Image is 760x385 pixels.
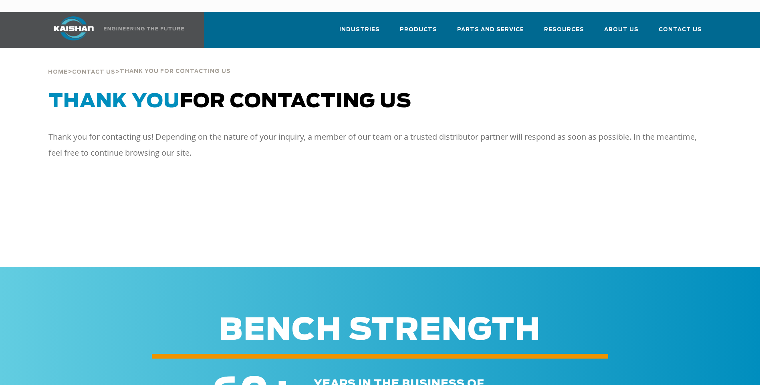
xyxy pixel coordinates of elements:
span: for Contacting Us [48,92,411,111]
span: Industries [339,25,380,34]
img: Engineering the future [104,27,184,30]
a: Industries [339,19,380,46]
span: Parts and Service [457,25,524,34]
span: About Us [604,25,639,34]
span: Contact Us [659,25,702,34]
a: Products [400,19,437,46]
img: kaishan logo [44,16,104,40]
p: Thank you for contacting us! Depending on the nature of your inquiry, a member of our team or a t... [48,129,698,161]
span: thank you for contacting us [120,69,231,74]
a: Parts and Service [457,19,524,46]
a: Home [48,68,68,75]
span: Resources [544,25,584,34]
a: Kaishan USA [44,12,185,48]
a: Contact Us [659,19,702,46]
a: About Us [604,19,639,46]
span: Thank You [48,92,180,111]
div: > > [48,48,231,78]
span: Products [400,25,437,34]
span: Home [48,70,68,75]
a: Contact Us [72,68,115,75]
a: Resources [544,19,584,46]
span: Contact Us [72,70,115,75]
